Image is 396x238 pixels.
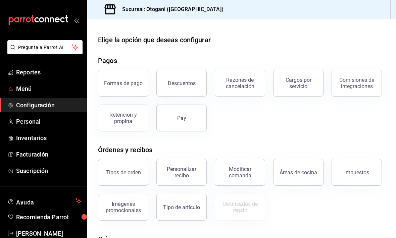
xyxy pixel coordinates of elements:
button: Razones de cancelación [215,70,265,97]
span: Facturación [16,150,82,159]
div: Comisiones de integraciones [336,77,378,90]
span: Personal [16,117,82,126]
div: Razones de cancelación [219,77,261,90]
div: Personalizar recibo [161,166,202,179]
button: Retención y propina [98,105,148,131]
a: Pregunta a Parrot AI [5,49,83,56]
div: Impuestos [344,169,369,176]
button: Pregunta a Parrot AI [7,40,83,54]
button: Áreas de cocina [273,159,324,186]
div: Imágenes promocionales [102,201,144,214]
button: Personalizar recibo [156,159,207,186]
div: Órdenes y recibos [98,145,152,155]
span: Suscripción [16,166,82,175]
div: Pagos [98,56,117,66]
div: Descuentos [168,80,196,86]
h3: Sucursal: Otogani ([GEOGRAPHIC_DATA]) [117,5,224,13]
button: Tipos de orden [98,159,148,186]
div: Áreas de cocina [280,169,317,176]
button: Certificados de regalo [215,194,265,221]
span: Configuración [16,101,82,110]
span: Menú [16,84,82,93]
div: Formas de pago [104,80,143,86]
span: Recomienda Parrot [16,213,82,222]
button: Descuentos [156,70,207,97]
div: Cargos por servicio [278,77,319,90]
button: Pay [156,105,207,131]
div: Modificar comanda [219,166,261,179]
div: Tipos de orden [106,169,141,176]
div: Retención y propina [102,112,144,124]
span: Inventarios [16,133,82,142]
button: Formas de pago [98,70,148,97]
span: Pregunta a Parrot AI [18,44,72,51]
button: Imágenes promocionales [98,194,148,221]
div: Elige la opción que deseas configurar [98,35,211,45]
button: Tipo de artículo [156,194,207,221]
span: Ayuda [16,197,73,205]
button: Comisiones de integraciones [332,70,382,97]
span: [PERSON_NAME] [16,229,82,238]
div: Pay [177,115,186,121]
button: Modificar comanda [215,159,265,186]
div: Tipo de artículo [163,204,200,211]
button: Cargos por servicio [273,70,324,97]
div: Certificados de regalo [219,201,261,214]
button: Impuestos [332,159,382,186]
span: Reportes [16,68,82,77]
button: open_drawer_menu [74,17,79,23]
